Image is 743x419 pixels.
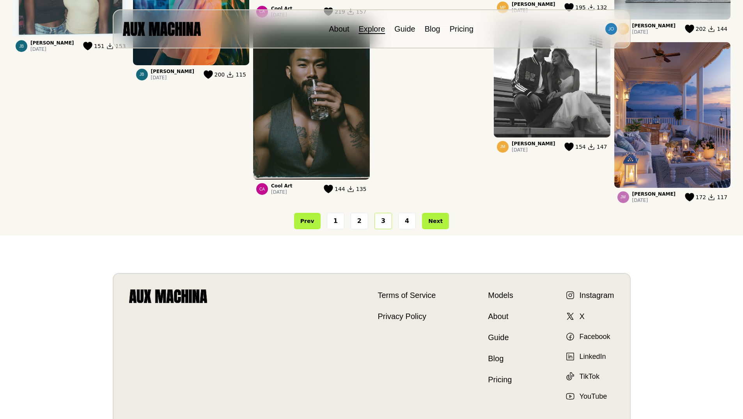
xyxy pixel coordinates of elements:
a: About [488,310,513,322]
button: 4 [398,213,416,229]
a: Terms of Service [378,289,436,301]
a: Guide [394,25,415,33]
span: 115 [236,71,246,78]
img: AUX MACHINA [123,22,201,36]
a: About [329,25,349,33]
button: 144 [324,185,345,193]
span: 117 [717,193,727,201]
button: 1 [327,213,344,229]
button: 135 [347,185,367,193]
img: 202411_87b2cf8a907f4ecfafdd9a22141f0fc4.png [253,25,370,180]
img: Facebook [566,332,575,341]
p: [DATE] [632,197,676,203]
div: James Mondea [497,141,509,153]
span: CA [259,187,265,191]
a: X [566,310,585,322]
button: 3 [374,213,392,229]
button: 172 [685,193,706,201]
a: Blog [425,25,440,33]
button: 147 [587,143,607,151]
p: [DATE] [151,75,195,81]
button: 202 [685,25,706,33]
div: John Barco [136,69,148,80]
a: LinkedIn [566,351,606,362]
div: Cool Art [256,183,268,195]
button: 117 [708,193,727,201]
a: Pricing [488,374,513,385]
button: 115 [226,70,246,79]
span: JB [19,44,24,48]
p: [PERSON_NAME] [632,23,676,29]
p: [PERSON_NAME] [632,191,676,197]
div: John Barco [16,40,27,52]
p: [PERSON_NAME] [512,141,555,147]
a: YouTube [566,391,607,402]
p: Cool Art [271,183,293,189]
button: 151 [83,42,105,50]
a: TikTok [566,371,599,382]
span: 172 [696,193,706,201]
span: 144 [717,25,727,33]
button: 200 [204,70,225,79]
p: [DATE] [632,29,676,35]
p: [DATE] [512,147,555,153]
a: Models [488,289,513,301]
span: 202 [696,25,706,33]
button: 154 [564,143,586,151]
img: TikTok [566,372,575,381]
a: Instagram [566,289,614,301]
span: JB [140,72,144,77]
span: JM [621,195,626,199]
img: YouTube [566,392,575,401]
a: Facebook [566,332,610,342]
img: X [566,312,575,321]
a: Privacy Policy [378,310,436,322]
img: Instagram [566,291,575,300]
span: 154 [575,143,586,151]
span: 200 [215,71,225,78]
p: [PERSON_NAME] [151,68,195,75]
button: Next [422,213,449,229]
button: Prev [294,213,321,229]
span: 135 [356,185,367,193]
a: Explore [358,25,385,33]
a: Pricing [450,25,473,33]
span: JM [500,144,505,149]
img: Avatar [605,23,617,35]
p: [DATE] [30,46,74,52]
img: 202411_4be888023ef9407ea759c9855e9eeef2.png [614,42,731,188]
a: Guide [488,332,513,343]
img: 202411_a719f5b36aa046f4a2ff291e66349f43.png [494,21,610,137]
button: 2 [351,213,368,229]
a: Blog [488,353,513,364]
img: LinkedIn [566,352,575,361]
span: 144 [335,185,345,193]
div: Josephina Morell [617,191,629,203]
p: [DATE] [271,189,293,195]
p: [PERSON_NAME] [30,40,74,46]
span: 147 [597,143,607,151]
button: 144 [708,25,727,33]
